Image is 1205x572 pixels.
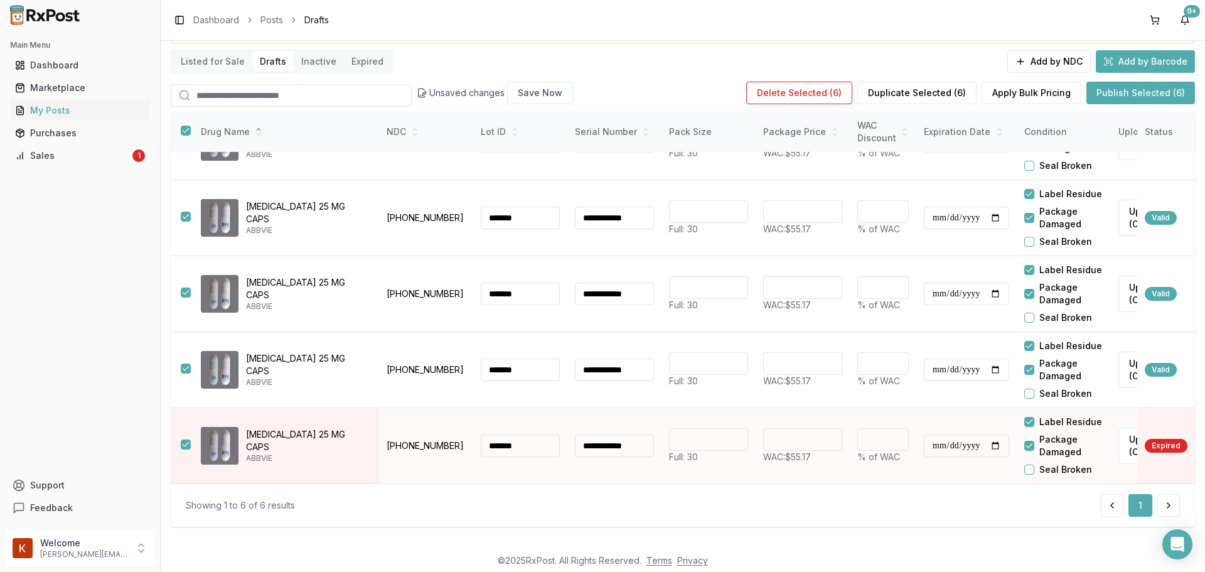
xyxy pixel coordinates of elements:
label: Upload File (Optional) [1118,428,1197,464]
a: Terms [646,555,672,566]
nav: breadcrumb [193,14,329,26]
div: Valid [1145,363,1177,377]
button: 1 [1128,494,1152,517]
p: [PHONE_NUMBER] [387,440,466,452]
a: Dashboard [193,14,239,26]
button: Delete Selected (6) [746,82,852,104]
label: Package Damaged [1039,281,1111,306]
p: ABBVIE [246,225,369,235]
span: Drafts [304,14,329,26]
label: Package Damaged [1039,433,1111,458]
label: Seal Broken [1039,235,1092,248]
button: Inactive [294,51,344,72]
label: Label Residue [1039,264,1102,276]
div: Sales [15,149,130,162]
span: Full: 30 [669,148,698,158]
label: Upload File (Optional) [1118,352,1197,388]
span: Full: 30 [669,224,698,234]
button: Drafts [252,51,294,72]
p: ABBVIE [246,149,369,159]
th: Status [1137,112,1195,153]
label: Package Damaged [1039,357,1111,382]
p: [PHONE_NUMBER] [387,212,466,224]
a: Privacy [677,555,708,566]
div: Open Intercom Messenger [1162,529,1192,559]
button: Expired [344,51,391,72]
p: [MEDICAL_DATA] 25 MG CAPS [246,428,369,453]
button: Support [5,474,155,497]
div: Serial Number [575,126,654,138]
p: Welcome [40,537,127,549]
div: 1 [132,149,145,162]
div: Lot ID [481,126,560,138]
div: NDC [387,126,466,138]
button: Sales1 [5,146,155,166]
div: Valid [1145,211,1177,225]
img: RxPost Logo [5,5,85,25]
label: Upload File (Optional) [1118,200,1197,236]
img: Gengraf 25 MG CAPS [201,275,238,313]
span: WAC: $55.17 [763,148,811,158]
span: % of WAC [857,299,900,310]
p: [PHONE_NUMBER] [387,288,466,300]
button: Add by Barcode [1096,50,1195,73]
div: Expiration Date [924,126,1009,138]
img: Gengraf 25 MG CAPS [201,199,238,237]
a: Purchases [10,122,150,144]
span: % of WAC [857,148,900,158]
p: ABBVIE [246,453,369,463]
button: Add by NDC [1007,50,1091,73]
label: Seal Broken [1039,463,1092,476]
button: Save Now [507,82,573,104]
div: Package Price [763,126,842,138]
span: % of WAC [857,224,900,234]
p: [MEDICAL_DATA] 25 MG CAPS [246,352,369,377]
a: Dashboard [10,54,150,77]
p: [PERSON_NAME][EMAIL_ADDRESS][DOMAIN_NAME] [40,549,127,559]
img: User avatar [13,538,33,558]
button: Dashboard [5,55,155,75]
div: WAC Discount [857,119,909,144]
div: Dashboard [15,59,145,72]
label: Upload File (Optional) [1118,276,1197,312]
span: Full: 30 [669,451,698,462]
span: % of WAC [857,451,900,462]
span: WAC: $55.17 [763,224,811,234]
span: WAC: $55.17 [763,375,811,386]
span: WAC: $55.17 [763,451,811,462]
div: Drug Name [201,126,369,138]
div: Showing 1 to 6 of 6 results [186,499,295,512]
label: Seal Broken [1039,311,1092,324]
label: Seal Broken [1039,159,1092,172]
span: % of WAC [857,375,900,386]
th: Upload TI/TS File [1111,112,1205,153]
span: Full: 30 [669,299,698,310]
p: ABBVIE [246,301,369,311]
label: Seal Broken [1039,387,1092,400]
button: Apply Bulk Pricing [982,82,1081,104]
button: Duplicate Selected (6) [857,82,977,104]
img: Gengraf 25 MG CAPS [201,427,238,465]
div: Purchases [15,127,145,139]
div: 9+ [1184,5,1200,18]
th: Pack Size [661,112,756,153]
div: My Posts [15,104,145,117]
div: Expired [1145,439,1187,453]
label: Label Residue [1039,416,1102,428]
th: Condition [1017,112,1111,153]
div: Marketplace [15,82,145,94]
p: [MEDICAL_DATA] 25 MG CAPS [246,200,369,225]
img: Gengraf 25 MG CAPS [201,351,238,389]
p: [PHONE_NUMBER] [387,364,466,376]
button: Listed for Sale [173,51,252,72]
a: Sales1 [10,144,150,167]
label: Package Damaged [1039,205,1111,230]
button: Feedback [5,497,155,519]
a: Marketplace [10,77,150,99]
button: Publish Selected (6) [1086,82,1195,104]
span: Feedback [30,502,73,514]
span: Full: 30 [669,375,698,386]
button: Purchases [5,123,155,143]
label: Label Residue [1039,340,1102,352]
a: Posts [260,14,283,26]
